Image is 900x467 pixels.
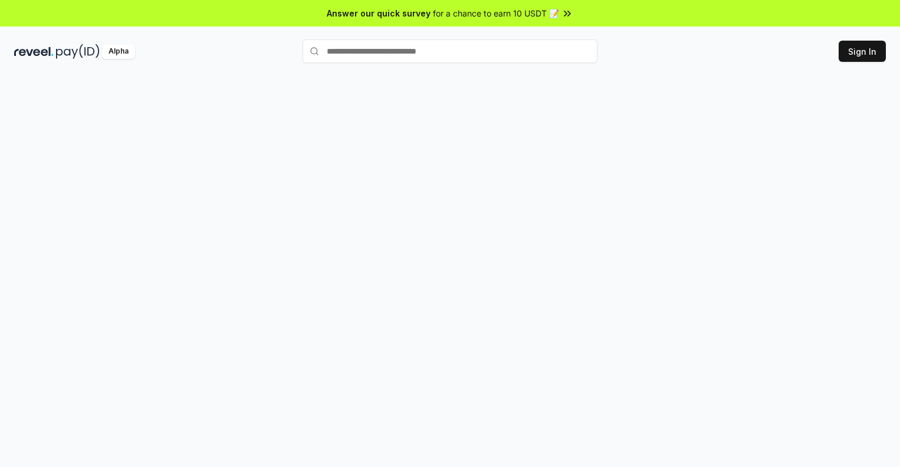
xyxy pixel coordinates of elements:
[327,7,431,19] span: Answer our quick survey
[56,44,100,59] img: pay_id
[433,7,559,19] span: for a chance to earn 10 USDT 📝
[102,44,135,59] div: Alpha
[839,41,886,62] button: Sign In
[14,44,54,59] img: reveel_dark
